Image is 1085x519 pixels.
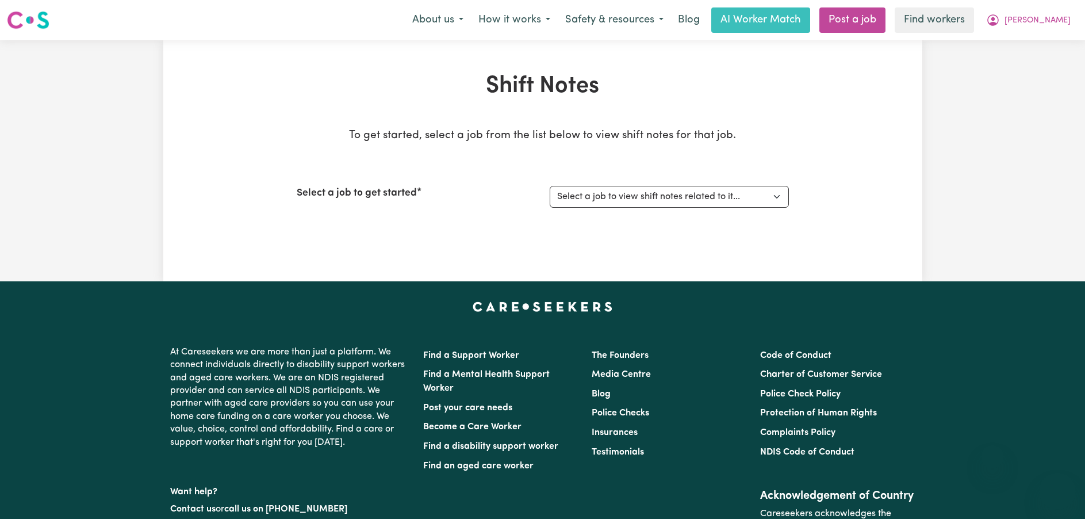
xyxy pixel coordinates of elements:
a: Contact us [170,505,216,514]
p: At Careseekers we are more than just a platform. We connect individuals directly to disability su... [170,341,409,453]
a: Protection of Human Rights [760,409,877,418]
a: NDIS Code of Conduct [760,448,854,457]
a: Careseekers home page [473,302,612,311]
a: Post your care needs [423,403,512,413]
a: Find a disability support worker [423,442,558,451]
a: Charter of Customer Service [760,370,882,379]
a: Complaints Policy [760,428,835,437]
a: Find an aged care worker [423,461,534,471]
a: Code of Conduct [760,351,831,360]
a: Testimonials [592,448,644,457]
button: How it works [471,8,558,32]
a: Media Centre [592,370,651,379]
iframe: Button to launch messaging window [1039,473,1076,510]
span: [PERSON_NAME] [1005,14,1071,27]
button: About us [405,8,471,32]
iframe: Close message [981,445,1004,468]
a: AI Worker Match [711,7,810,33]
p: To get started, select a job from the list below to view shift notes for that job. [297,128,789,144]
img: Careseekers logo [7,10,49,30]
a: Police Checks [592,409,649,418]
a: Find a Support Worker [423,351,519,360]
button: Safety & resources [558,8,671,32]
a: Careseekers logo [7,7,49,33]
a: Insurances [592,428,638,437]
h2: Acknowledgement of Country [760,489,915,503]
label: Select a job to get started [297,186,417,201]
a: call us on [PHONE_NUMBER] [224,505,347,514]
a: Blog [671,7,707,33]
a: Blog [592,390,611,399]
p: Want help? [170,481,409,498]
button: My Account [979,8,1078,32]
h1: Shift Notes [297,72,789,100]
a: The Founders [592,351,649,360]
a: Post a job [819,7,885,33]
a: Find workers [895,7,974,33]
a: Police Check Policy [760,390,841,399]
a: Become a Care Worker [423,422,522,432]
a: Find a Mental Health Support Worker [423,370,550,393]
